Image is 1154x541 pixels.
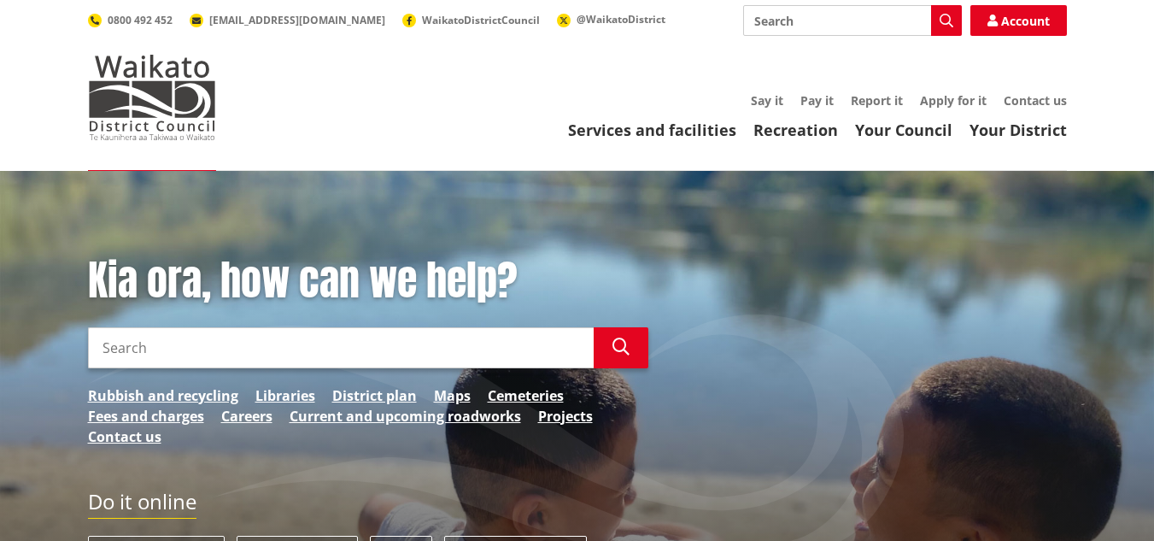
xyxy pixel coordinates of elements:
[88,406,204,426] a: Fees and charges
[221,406,272,426] a: Careers
[209,13,385,27] span: [EMAIL_ADDRESS][DOMAIN_NAME]
[255,385,315,406] a: Libraries
[422,13,540,27] span: WaikatoDistrictCouncil
[568,120,736,140] a: Services and facilities
[743,5,962,36] input: Search input
[108,13,173,27] span: 0800 492 452
[969,120,1067,140] a: Your District
[88,327,594,368] input: Search input
[751,92,783,109] a: Say it
[402,13,540,27] a: WaikatoDistrictCouncil
[434,385,471,406] a: Maps
[851,92,903,109] a: Report it
[577,12,665,26] span: @WaikatoDistrict
[88,55,216,140] img: Waikato District Council - Te Kaunihera aa Takiwaa o Waikato
[753,120,838,140] a: Recreation
[88,256,648,306] h1: Kia ora, how can we help?
[488,385,564,406] a: Cemeteries
[88,426,161,447] a: Contact us
[855,120,952,140] a: Your Council
[557,12,665,26] a: @WaikatoDistrict
[190,13,385,27] a: [EMAIL_ADDRESS][DOMAIN_NAME]
[538,406,593,426] a: Projects
[920,92,987,109] a: Apply for it
[88,490,196,520] h2: Do it online
[1004,92,1067,109] a: Contact us
[332,385,417,406] a: District plan
[88,13,173,27] a: 0800 492 452
[88,385,238,406] a: Rubbish and recycling
[290,406,521,426] a: Current and upcoming roadworks
[800,92,834,109] a: Pay it
[970,5,1067,36] a: Account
